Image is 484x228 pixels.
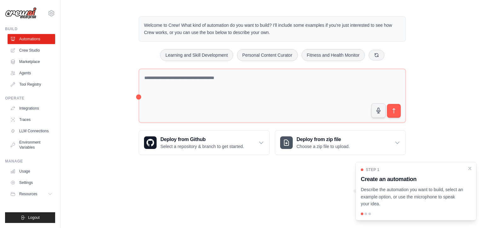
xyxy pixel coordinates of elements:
a: Traces [8,115,55,125]
a: Usage [8,166,55,176]
span: Resources [19,191,37,197]
button: Close walkthrough [467,166,472,171]
a: Tool Registry [8,79,55,89]
button: Resources [8,189,55,199]
h3: Deploy from zip file [297,136,350,143]
h3: Deploy from Github [160,136,244,143]
p: Welcome to Crew! What kind of automation do you want to build? I'll include some examples if you'... [144,22,400,36]
button: Fitness and Health Monitor [302,49,365,61]
a: Automations [8,34,55,44]
button: Personal Content Curator [237,49,298,61]
button: Logout [5,212,55,223]
a: Marketplace [8,57,55,67]
p: Choose a zip file to upload. [297,143,350,150]
a: Environment Variables [8,137,55,152]
a: Crew Studio [8,45,55,55]
div: Manage [5,159,55,164]
div: Operate [5,96,55,101]
a: Integrations [8,103,55,113]
span: Step 1 [366,167,379,172]
button: Learning and Skill Development [160,49,233,61]
img: Logo [5,7,37,19]
h3: Create an automation [361,175,464,184]
p: Describe the automation you want to build, select an example option, or use the microphone to spe... [361,186,464,208]
a: Agents [8,68,55,78]
p: Select a repository & branch to get started. [160,143,244,150]
span: Logout [28,215,40,220]
a: Settings [8,178,55,188]
div: Build [5,26,55,31]
a: LLM Connections [8,126,55,136]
